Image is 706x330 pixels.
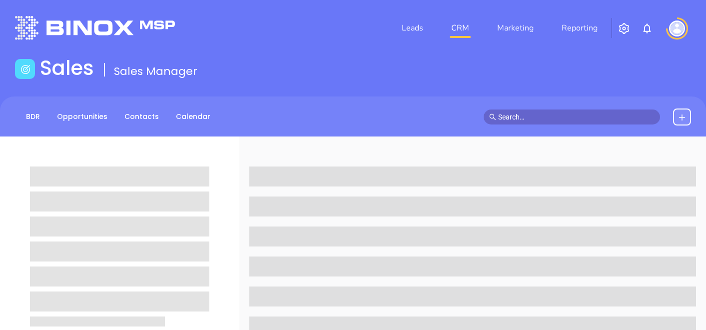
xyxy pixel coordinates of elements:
[669,20,685,36] img: user
[641,22,653,34] img: iconNotification
[170,108,216,125] a: Calendar
[15,16,175,39] img: logo
[489,113,496,120] span: search
[398,18,427,38] a: Leads
[498,111,655,122] input: Search…
[20,108,46,125] a: BDR
[618,22,630,34] img: iconSetting
[114,63,197,79] span: Sales Manager
[51,108,113,125] a: Opportunities
[118,108,165,125] a: Contacts
[558,18,602,38] a: Reporting
[447,18,473,38] a: CRM
[40,56,94,80] h1: Sales
[493,18,538,38] a: Marketing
